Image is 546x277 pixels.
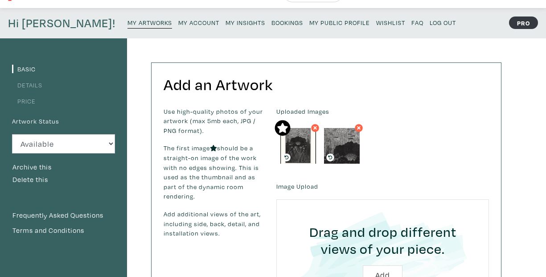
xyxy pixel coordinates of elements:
a: Details [12,81,42,89]
a: My Artworks [127,16,172,29]
a: Price [12,97,36,105]
p: Add additional views of the art, including side, back, detail, and installation views. [164,209,263,238]
label: Uploaded Images [276,107,489,116]
small: My Account [178,18,219,27]
small: FAQ [411,18,423,27]
p: The first image should be a straight-on image of the work with no edges showing. This is used as ... [164,143,263,201]
small: My Artworks [127,18,172,27]
h4: Hi [PERSON_NAME]! [8,16,115,30]
small: My Insights [226,18,265,27]
a: My Account [178,16,219,28]
a: My Public Profile [309,16,370,28]
small: My Public Profile [309,18,370,27]
label: Artwork Status [12,116,59,126]
a: Basic [12,65,36,73]
small: Wishlist [376,18,405,27]
small: Bookings [271,18,303,27]
p: Use high-quality photos of your artwork (max 5mb each, JPG / PNG format). [164,107,263,136]
a: My Insights [226,16,265,28]
button: Archive this [12,161,52,173]
small: Log Out [430,18,456,27]
strong: PRO [509,17,538,29]
a: Wishlist [376,16,405,28]
a: Bookings [271,16,303,28]
a: Log Out [430,16,456,28]
a: Frequently Asked Questions [12,210,115,221]
img: phpThumb.php [324,128,360,164]
h2: Add an Artwork [164,75,489,94]
label: Image Upload [276,182,318,191]
button: Delete this [12,174,49,186]
img: phpThumb.php [280,128,316,164]
a: Terms and Conditions [12,225,115,236]
a: FAQ [411,16,423,28]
